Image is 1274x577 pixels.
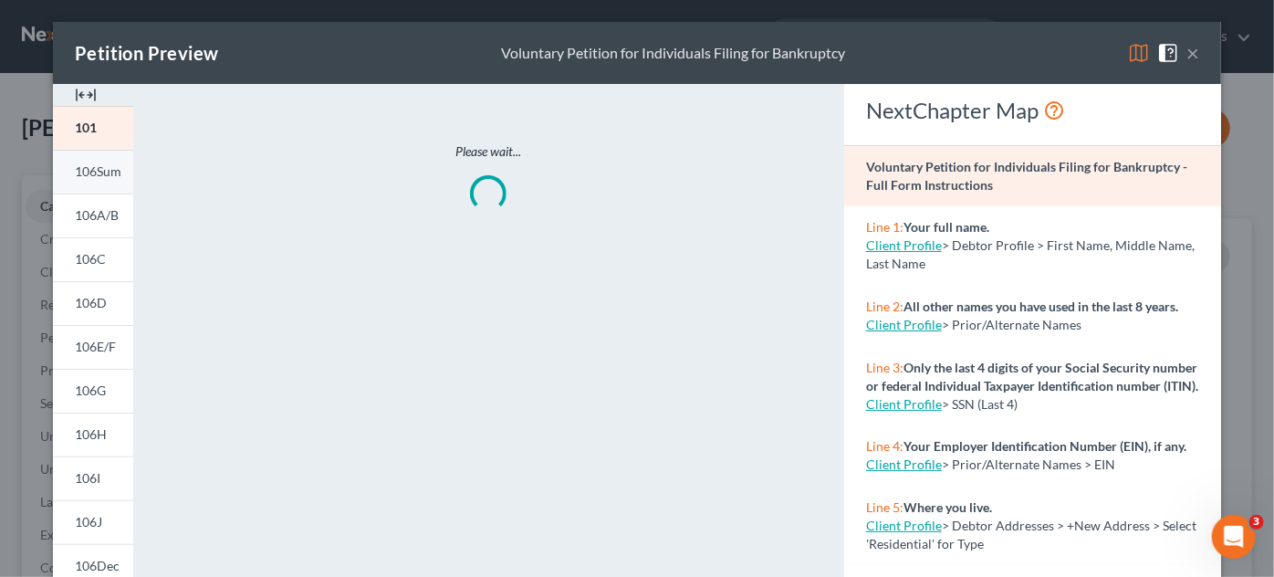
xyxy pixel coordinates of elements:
[1128,42,1150,64] img: map-eea8200ae884c6f1103ae1953ef3d486a96c86aabb227e865a55264e3737af1f.svg
[942,456,1115,472] span: > Prior/Alternate Names > EIN
[210,142,767,161] p: Please wait...
[866,299,903,314] span: Line 2:
[866,219,903,235] span: Line 1:
[75,426,107,442] span: 106H
[1212,515,1256,559] iframe: Intercom live chat
[866,237,942,253] a: Client Profile
[866,456,942,472] a: Client Profile
[866,438,903,454] span: Line 4:
[53,369,133,413] a: 106G
[75,339,116,354] span: 106E/F
[866,159,1187,193] strong: Voluntary Petition for Individuals Filing for Bankruptcy - Full Form Instructions
[53,237,133,281] a: 106C
[53,456,133,500] a: 106I
[75,163,121,179] span: 106Sum
[1186,42,1199,64] button: ×
[866,360,903,375] span: Line 3:
[866,396,942,412] a: Client Profile
[866,360,1198,393] strong: Only the last 4 digits of your Social Security number or federal Individual Taxpayer Identificati...
[53,500,133,544] a: 106J
[75,40,218,66] div: Petition Preview
[942,396,1018,412] span: > SSN (Last 4)
[75,120,97,135] span: 101
[866,499,903,515] span: Line 5:
[75,383,106,398] span: 106G
[75,251,106,267] span: 106C
[75,470,100,486] span: 106I
[866,518,1196,551] span: > Debtor Addresses > +New Address > Select 'Residential' for Type
[866,96,1199,125] div: NextChapter Map
[866,237,1195,271] span: > Debtor Profile > First Name, Middle Name, Last Name
[1249,515,1264,530] span: 3
[903,299,1178,314] strong: All other names you have used in the last 8 years.
[866,518,942,533] a: Client Profile
[903,219,989,235] strong: Your full name.
[53,194,133,237] a: 106A/B
[1157,42,1179,64] img: help-close-5ba153eb36485ed6c1ea00a893f15db1cb9b99d6cae46e1a8edb6c62d00a1a76.svg
[903,438,1186,454] strong: Your Employer Identification Number (EIN), if any.
[53,413,133,456] a: 106H
[866,317,942,332] a: Client Profile
[53,325,133,369] a: 106E/F
[75,558,120,573] span: 106Dec
[501,43,845,64] div: Voluntary Petition for Individuals Filing for Bankruptcy
[53,281,133,325] a: 106D
[75,514,102,530] span: 106J
[75,295,107,310] span: 106D
[53,150,133,194] a: 106Sum
[75,207,119,223] span: 106A/B
[942,317,1081,332] span: > Prior/Alternate Names
[75,84,97,106] img: expand-e0f6d898513216a626fdd78e52531dac95497ffd26381d4c15ee2fc46db09dca.svg
[903,499,992,515] strong: Where you live.
[53,106,133,150] a: 101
